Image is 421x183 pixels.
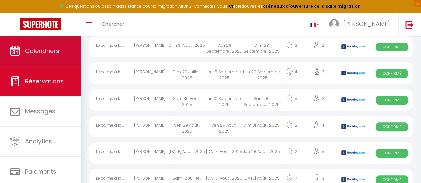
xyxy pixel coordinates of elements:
[102,20,124,27] span: Chercher
[263,3,361,9] a: créneaux d'ouverture de la salle migration
[25,107,55,115] span: Messages
[25,47,59,55] span: Calendriers
[20,18,61,30] img: Super Booking
[324,13,398,36] a: ... [PERSON_NAME]
[227,3,233,9] a: ICI
[405,20,414,29] img: logout
[25,167,56,176] span: Paiements
[5,3,25,23] button: Ouvrir le widget de chat LiveChat
[25,137,52,145] span: Analytics
[393,153,416,178] iframe: Chat
[25,77,64,85] span: Réservations
[97,13,129,36] a: Chercher
[343,20,390,28] span: [PERSON_NAME]
[329,19,339,29] img: ...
